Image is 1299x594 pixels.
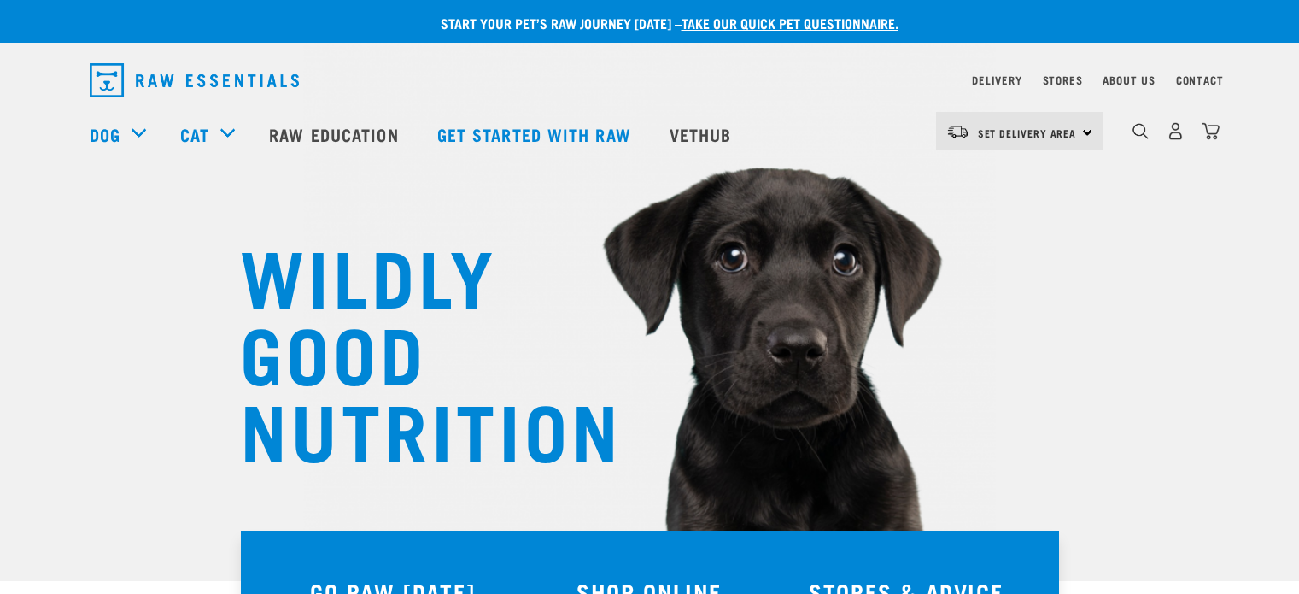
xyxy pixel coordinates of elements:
a: About Us [1103,77,1155,83]
img: Raw Essentials Logo [90,63,299,97]
img: van-moving.png [946,124,969,139]
img: home-icon@2x.png [1202,122,1220,140]
nav: dropdown navigation [76,56,1224,104]
img: home-icon-1@2x.png [1132,123,1149,139]
a: Delivery [972,77,1021,83]
a: Stores [1043,77,1083,83]
a: Contact [1176,77,1224,83]
h1: WILDLY GOOD NUTRITION [240,235,582,466]
a: Vethub [652,100,753,168]
a: Cat [180,121,209,147]
a: Dog [90,121,120,147]
span: Set Delivery Area [978,130,1077,136]
a: take our quick pet questionnaire. [682,19,898,26]
a: Raw Education [252,100,419,168]
a: Get started with Raw [420,100,652,168]
img: user.png [1167,122,1185,140]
